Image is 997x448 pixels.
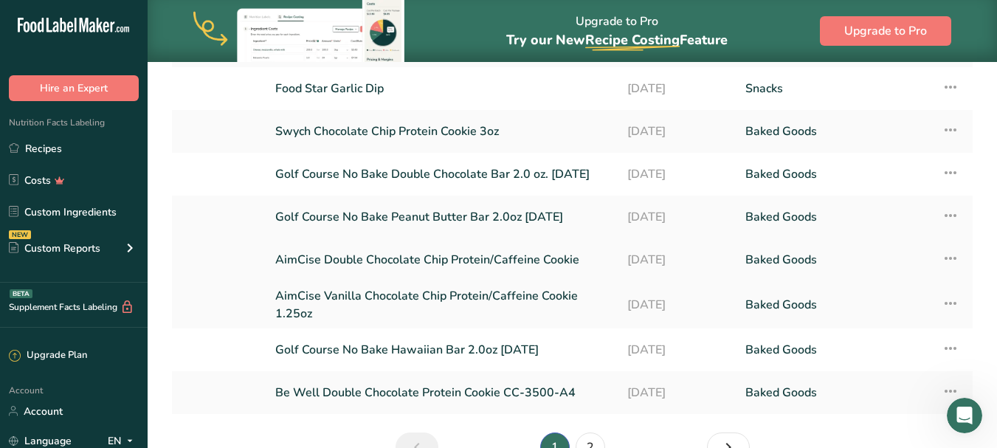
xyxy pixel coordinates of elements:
[745,287,924,323] a: Baked Goods
[9,348,87,363] div: Upgrade Plan
[745,377,924,408] a: Baked Goods
[275,201,610,232] a: Golf Course No Bake Peanut Butter Bar 2.0oz [DATE]
[627,201,728,232] a: [DATE]
[275,116,610,147] a: Swych Chocolate Chip Protein Cookie 3oz
[627,334,728,365] a: [DATE]
[844,22,927,40] span: Upgrade to Pro
[745,159,924,190] a: Baked Goods
[627,116,728,147] a: [DATE]
[745,116,924,147] a: Baked Goods
[506,1,728,62] div: Upgrade to Pro
[275,73,610,104] a: Food Star Garlic Dip
[9,75,139,101] button: Hire an Expert
[275,334,610,365] a: Golf Course No Bake Hawaiian Bar 2.0oz [DATE]
[9,230,31,239] div: NEW
[820,16,951,46] button: Upgrade to Pro
[745,73,924,104] a: Snacks
[9,241,100,256] div: Custom Reports
[745,334,924,365] a: Baked Goods
[627,159,728,190] a: [DATE]
[10,289,32,298] div: BETA
[275,377,610,408] a: Be Well Double Chocolate Protein Cookie CC-3500-A4
[275,244,610,275] a: AimCise Double Chocolate Chip Protein/Caffeine Cookie
[585,31,680,49] span: Recipe Costing
[947,398,982,433] iframe: Intercom live chat
[627,244,728,275] a: [DATE]
[627,73,728,104] a: [DATE]
[745,201,924,232] a: Baked Goods
[627,377,728,408] a: [DATE]
[275,159,610,190] a: Golf Course No Bake Double Chocolate Bar 2.0 oz. [DATE]
[275,287,610,323] a: AimCise Vanilla Chocolate Chip Protein/Caffeine Cookie 1.25oz
[506,31,728,49] span: Try our New Feature
[745,244,924,275] a: Baked Goods
[627,287,728,323] a: [DATE]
